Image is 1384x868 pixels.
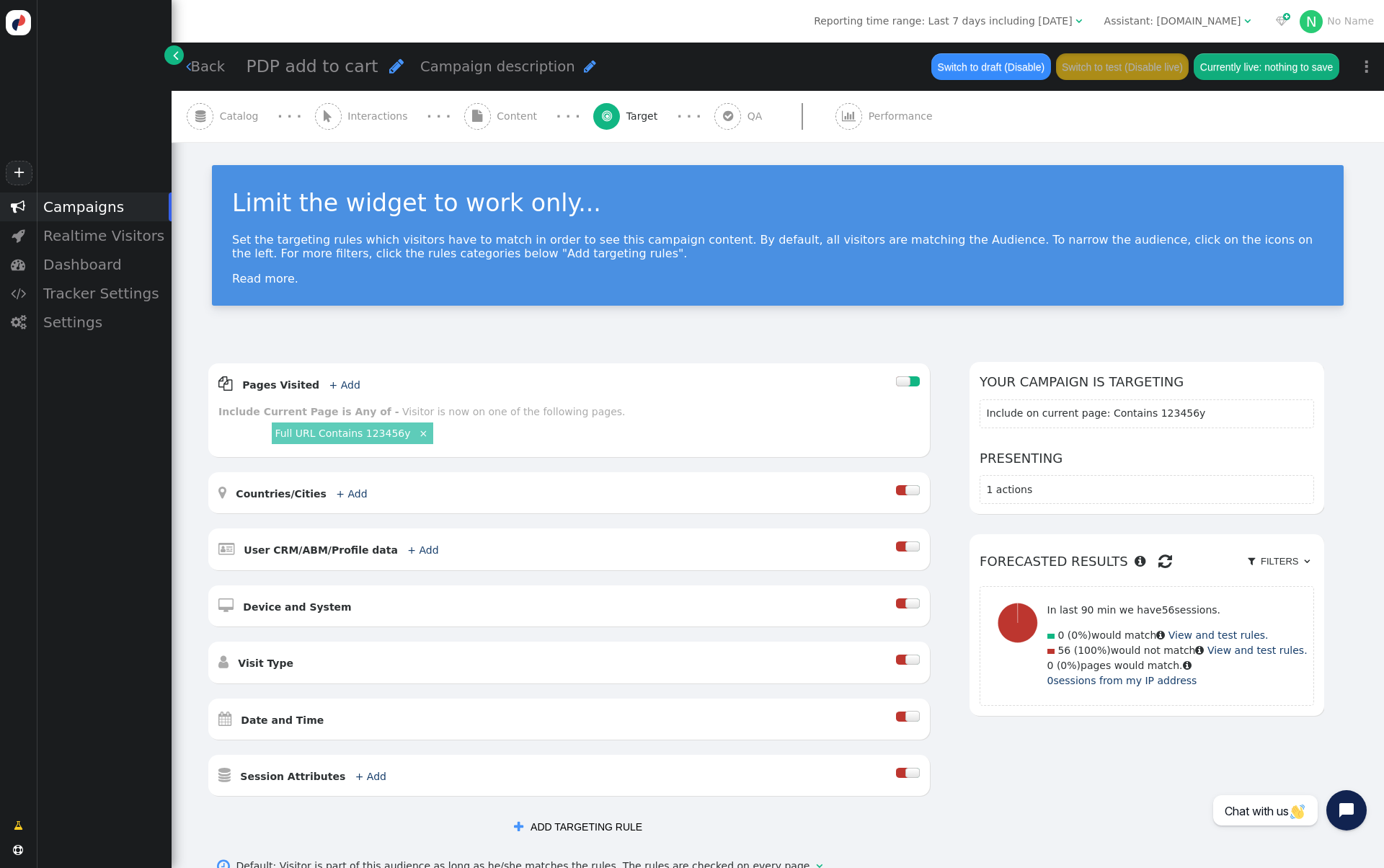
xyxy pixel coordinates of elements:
[869,109,939,124] span: Performance
[1135,555,1145,568] span: 
[407,544,438,556] a: + Add
[36,279,172,308] div: Tracker Settings
[842,110,856,122] span: 
[186,56,226,77] a: Back
[241,714,324,726] b: Date and Time
[593,91,714,142] a:  Target · · ·
[12,229,25,243] span: 
[232,185,1323,221] div: Limit the widget to work only...
[14,818,23,833] span: 
[1057,660,1081,671] span: (0%)
[931,53,1050,79] button: Switch to draft (Disable)
[980,544,1314,578] h6: Forecasted results
[1194,53,1339,79] button: Currently live: nothing to save
[1300,10,1323,33] div: N
[1104,14,1241,29] div: Assistant: [DOMAIN_NAME]
[556,107,580,126] div: · · ·
[11,257,25,272] span: 
[244,544,398,556] b: User CRM/ABM/Profile data
[1156,630,1165,640] span: 
[504,814,652,840] button: ADD TARGETING RULE
[6,161,32,185] a: +
[243,601,351,613] b: Device and System
[980,399,1314,428] section: Include on current page: Contains 123456y
[1168,629,1269,641] a: View and test rules.
[36,221,172,250] div: Realtime Visitors
[242,379,319,391] b: Pages Visited
[1300,15,1374,27] a: NNo Name
[1258,556,1301,567] span: Filters
[218,771,409,782] a:  Session Attributes + Add
[232,233,1323,260] p: Set the targeting rules which visitors have to match in order to see this campaign content. By de...
[1207,645,1308,656] a: View and test rules.
[1349,45,1384,88] a: ⋮
[218,406,399,417] b: Include Current Page is Any of -
[13,845,23,855] span: 
[218,657,316,669] a:  Visit Type
[980,448,1314,468] h6: Presenting
[6,10,31,35] img: logo-icon.svg
[464,91,594,142] a:  Content · · ·
[218,485,226,500] span: 
[36,250,172,279] div: Dashboard
[427,107,451,126] div: · · ·
[1075,16,1082,26] span: 
[987,484,1033,495] span: 1 actions
[11,286,26,301] span: 
[275,428,410,439] a: Full URL Contains 123456y
[347,109,414,124] span: Interactions
[1183,660,1192,670] span: 
[329,379,360,391] a: + Add
[417,426,430,439] a: ×
[195,110,205,122] span: 
[238,657,293,669] b: Visit Type
[186,59,191,74] span: 
[232,272,298,285] a: Read more.
[626,109,664,124] span: Target
[218,376,233,391] span: 
[1158,549,1172,573] span: 
[402,406,625,417] div: Visitor is now on one of the following pages.
[220,109,265,124] span: Catalog
[1057,645,1070,656] span: 56
[514,821,523,833] span: 
[218,598,234,613] span: 
[1243,550,1314,573] a:  Filters 
[1047,593,1308,699] div: would match would not match pages would match.
[389,58,404,74] span: 
[602,110,612,122] span: 
[218,714,347,726] a:  Date and Time
[497,109,543,124] span: Content
[1304,557,1310,566] span: 
[980,372,1314,391] h6: Your campaign is targeting
[1244,16,1251,26] span: 
[236,488,327,500] b: Countries/Cities
[278,107,301,126] div: · · ·
[218,601,375,613] a:  Device and System
[1195,645,1204,655] span: 
[218,655,229,669] span: 
[1276,16,1287,26] span: 
[11,315,26,329] span: 
[1047,660,1054,671] span: 0
[36,308,172,337] div: Settings
[1074,645,1111,656] span: (100%)
[748,109,768,124] span: QA
[218,768,231,782] span: 
[1057,629,1064,641] span: 0
[218,541,234,556] span: 
[187,91,315,142] a:  Catalog · · ·
[472,110,482,122] span: 
[218,379,383,391] a:  Pages Visited + Add
[1068,629,1091,641] span: (0%)
[164,45,184,65] a: 
[218,712,231,726] span: 
[1047,675,1054,686] span: 0
[420,58,575,75] span: Campaign description
[1056,53,1189,79] button: Switch to test (Disable live)
[4,812,33,838] a: 
[677,107,701,126] div: · · ·
[247,56,378,76] span: PDP add to cart
[723,110,733,122] span: 
[1248,557,1255,566] span: 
